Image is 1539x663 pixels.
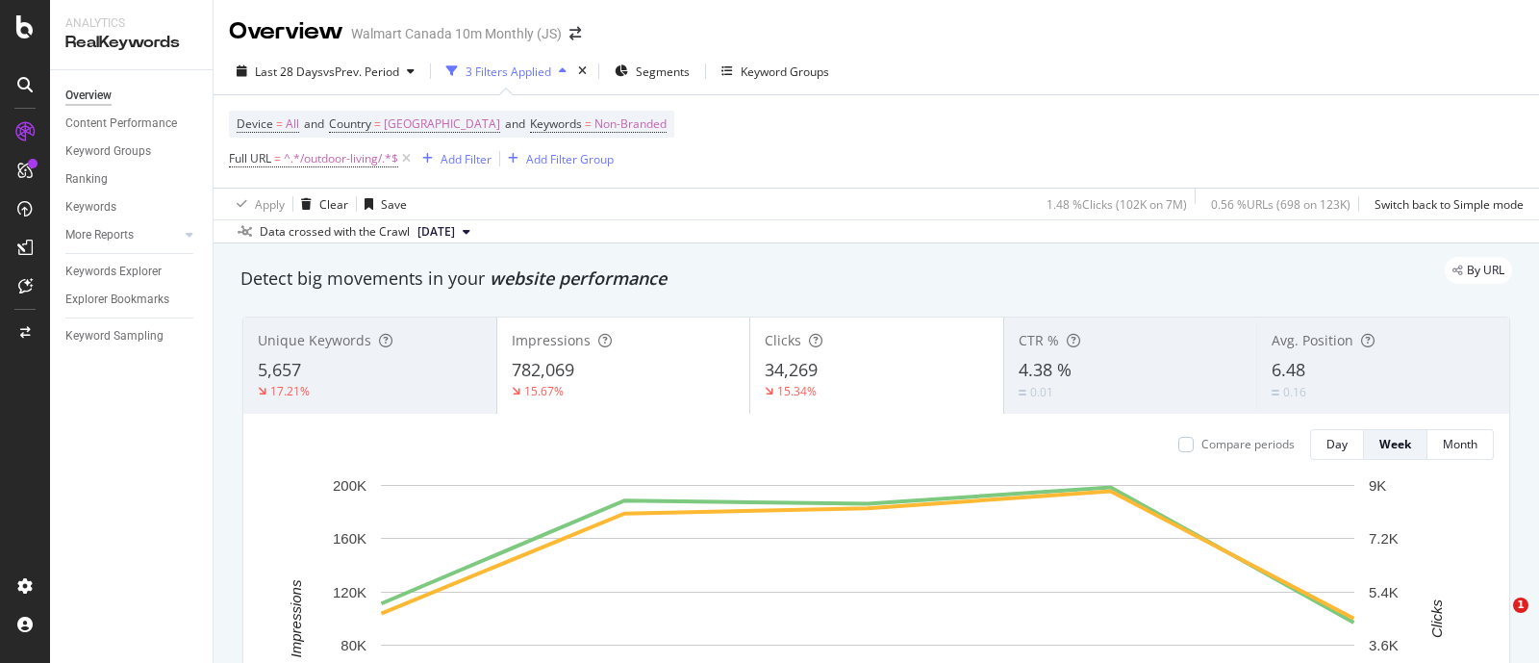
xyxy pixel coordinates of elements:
[636,64,690,80] span: Segments
[65,225,180,245] a: More Reports
[1379,436,1411,452] div: Week
[500,147,614,170] button: Add Filter Group
[260,223,410,241] div: Data crossed with the Crawl
[1201,436,1295,452] div: Compare periods
[441,151,492,167] div: Add Filter
[258,358,301,381] span: 5,657
[357,189,407,219] button: Save
[333,477,366,494] text: 200K
[1369,584,1399,600] text: 5.4K
[1427,429,1494,460] button: Month
[65,262,199,282] a: Keywords Explorer
[65,169,108,190] div: Ranking
[65,197,116,217] div: Keywords
[1445,257,1512,284] div: legacy label
[65,32,197,54] div: RealKeywords
[65,86,199,106] a: Overview
[1364,429,1427,460] button: Week
[65,114,177,134] div: Content Performance
[765,331,801,349] span: Clicks
[274,150,281,166] span: =
[286,111,299,138] span: All
[229,56,422,87] button: Last 28 DaysvsPrev. Period
[374,115,381,132] span: =
[1428,599,1445,637] text: Clicks
[1019,331,1059,349] span: CTR %
[65,225,134,245] div: More Reports
[1513,598,1528,613] span: 1
[65,290,199,310] a: Explorer Bookmarks
[65,169,199,190] a: Ranking
[304,115,324,132] span: and
[288,579,304,657] text: Impressions
[1369,530,1399,547] text: 7.2K
[333,584,366,600] text: 120K
[1369,477,1386,494] text: 9K
[585,115,592,132] span: =
[1272,331,1353,349] span: Avg. Position
[1019,358,1072,381] span: 4.38 %
[293,189,348,219] button: Clear
[1375,196,1524,213] div: Switch back to Simple mode
[341,637,366,653] text: 80K
[255,196,285,213] div: Apply
[351,24,562,43] div: Walmart Canada 10m Monthly (JS)
[237,115,273,132] span: Device
[466,64,551,80] div: 3 Filters Applied
[1272,358,1305,381] span: 6.48
[569,27,581,40] div: arrow-right-arrow-left
[505,115,525,132] span: and
[1467,265,1504,276] span: By URL
[323,64,399,80] span: vs Prev. Period
[65,197,199,217] a: Keywords
[65,326,164,346] div: Keyword Sampling
[65,114,199,134] a: Content Performance
[512,358,574,381] span: 782,069
[65,326,199,346] a: Keyword Sampling
[270,383,310,399] div: 17.21%
[1369,637,1399,653] text: 3.6K
[1019,390,1026,395] img: Equal
[1283,384,1306,400] div: 0.16
[714,56,837,87] button: Keyword Groups
[276,115,283,132] span: =
[594,111,667,138] span: Non-Branded
[741,64,829,80] div: Keyword Groups
[333,530,366,547] text: 160K
[512,331,591,349] span: Impressions
[65,86,112,106] div: Overview
[384,111,500,138] span: [GEOGRAPHIC_DATA]
[1367,189,1524,219] button: Switch back to Simple mode
[229,150,271,166] span: Full URL
[255,64,323,80] span: Last 28 Days
[415,147,492,170] button: Add Filter
[417,223,455,241] span: 2025 Aug. 1st
[65,141,199,162] a: Keyword Groups
[574,62,591,81] div: times
[329,115,371,132] span: Country
[65,141,151,162] div: Keyword Groups
[439,56,574,87] button: 3 Filters Applied
[1474,598,1520,644] iframe: Intercom live chat
[65,290,169,310] div: Explorer Bookmarks
[1047,196,1187,213] div: 1.48 % Clicks ( 102K on 7M )
[1310,429,1364,460] button: Day
[319,196,348,213] div: Clear
[410,220,478,243] button: [DATE]
[530,115,582,132] span: Keywords
[229,189,285,219] button: Apply
[65,262,162,282] div: Keywords Explorer
[65,15,197,32] div: Analytics
[1326,436,1348,452] div: Day
[1030,384,1053,400] div: 0.01
[381,196,407,213] div: Save
[258,331,371,349] span: Unique Keywords
[524,383,564,399] div: 15.67%
[765,358,818,381] span: 34,269
[607,56,697,87] button: Segments
[1443,436,1477,452] div: Month
[229,15,343,48] div: Overview
[1272,390,1279,395] img: Equal
[526,151,614,167] div: Add Filter Group
[284,145,398,172] span: ^.*/outdoor-living/.*$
